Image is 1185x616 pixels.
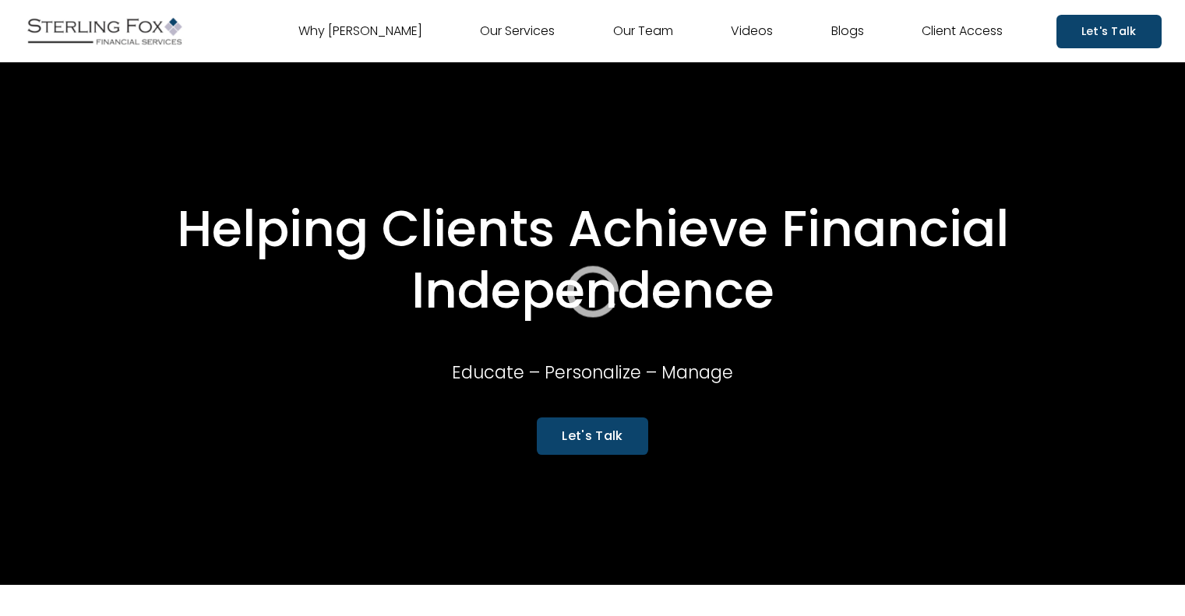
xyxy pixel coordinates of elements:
a: Let's Talk [1056,15,1162,48]
a: Videos [731,19,773,44]
a: Our Team [613,19,673,44]
a: Client Access [922,19,1003,44]
img: Sterling Fox Financial Services [23,12,185,51]
a: Let's Talk [537,417,647,454]
a: Blogs [831,19,864,44]
a: Why [PERSON_NAME] [298,19,422,44]
a: Our Services [480,19,555,44]
h1: Helping Clients Achieve Financial Independence [48,199,1138,322]
p: Educate – Personalize – Manage [368,357,817,388]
